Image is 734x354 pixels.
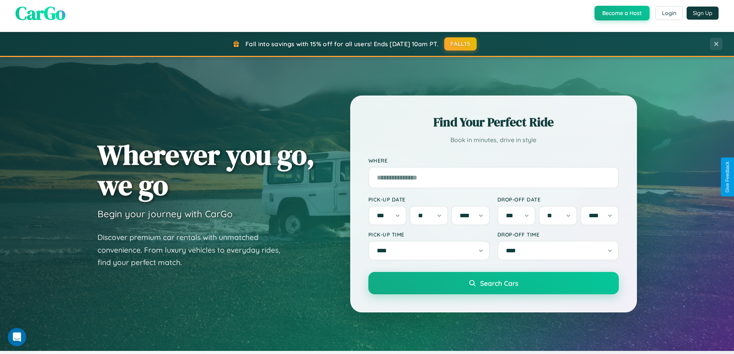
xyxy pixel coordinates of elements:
h2: Find Your Perfect Ride [368,114,619,131]
button: Become a Host [595,6,650,20]
span: CarGo [15,0,66,26]
p: Discover premium car rentals with unmatched convenience. From luxury vehicles to everyday rides, ... [97,231,290,269]
span: Fall into savings with 15% off for all users! Ends [DATE] 10am PT. [245,40,438,48]
label: Drop-off Date [497,196,619,203]
h3: Begin your journey with CarGo [97,208,233,220]
label: Drop-off Time [497,231,619,238]
button: Login [655,6,683,20]
h1: Wherever you go, we go [97,139,315,200]
iframe: Intercom live chat [8,328,26,346]
button: Search Cars [368,272,619,294]
div: Give Feedback [725,161,730,193]
button: Sign Up [687,7,719,20]
label: Pick-up Time [368,231,490,238]
p: Book in minutes, drive in style [368,134,619,146]
label: Pick-up Date [368,196,490,203]
button: FALL15 [444,37,477,50]
span: Search Cars [480,279,518,287]
label: Where [368,157,619,164]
